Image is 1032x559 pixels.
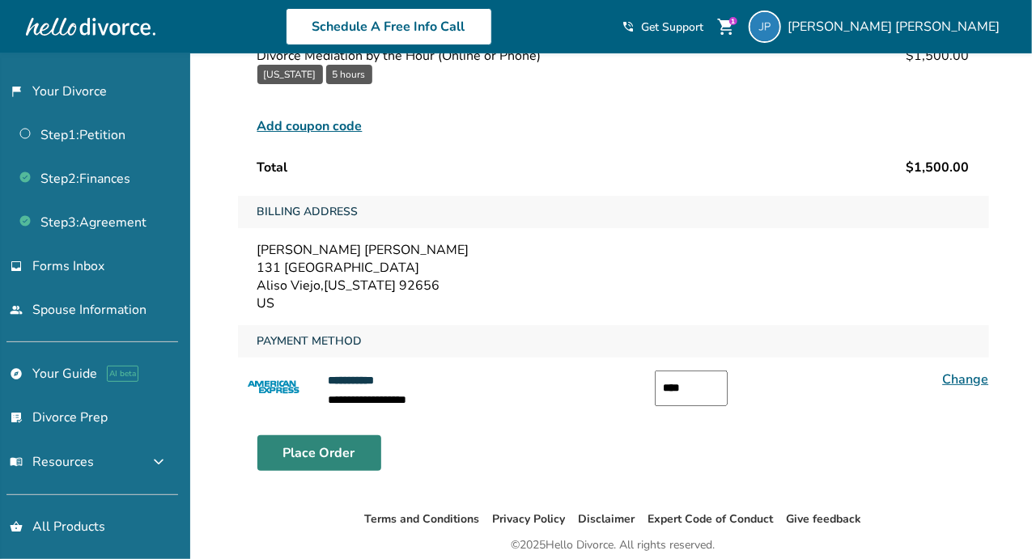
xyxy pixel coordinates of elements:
[10,455,23,468] span: menu_book
[251,196,365,228] span: Billing Address
[257,277,970,294] div: Aliso Viejo , [US_STATE] 92656
[641,19,703,35] span: Get Support
[286,8,492,45] a: Schedule A Free Info Call
[951,481,1032,559] iframe: Chat Widget
[10,367,23,380] span: explore
[648,511,774,527] a: Expert Code of Conduct
[257,259,970,277] div: 131 [GEOGRAPHIC_DATA]
[365,511,480,527] a: Terms and Conditions
[10,85,23,98] span: flag_2
[942,371,988,388] a: Change
[257,435,381,471] button: Place Order
[749,11,781,43] img: jp2022@hotmail.com
[32,257,104,275] span: Forms Inbox
[10,303,23,316] span: people
[257,116,363,136] span: Add coupon code
[622,20,635,33] span: phone_in_talk
[10,453,94,471] span: Resources
[493,511,566,527] a: Privacy Policy
[257,159,288,176] span: Total
[787,510,862,529] li: Give feedback
[907,159,970,176] span: $1,500.00
[579,510,635,529] li: Disclaimer
[10,260,23,273] span: inbox
[257,241,970,259] div: [PERSON_NAME] [PERSON_NAME]
[10,520,23,533] span: shopping_basket
[238,371,309,404] img: AMEX
[257,294,970,312] div: US
[10,411,23,424] span: list_alt_check
[107,366,138,382] span: AI beta
[251,325,369,358] span: Payment Method
[716,17,736,36] span: shopping_cart
[729,17,737,25] div: 1
[326,65,372,84] button: 5 hours
[512,536,716,555] div: © 2025 Hello Divorce. All rights reserved.
[257,65,323,84] button: [US_STATE]
[622,19,703,35] a: phone_in_talkGet Support
[788,18,1006,36] span: [PERSON_NAME] [PERSON_NAME]
[149,452,168,472] span: expand_more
